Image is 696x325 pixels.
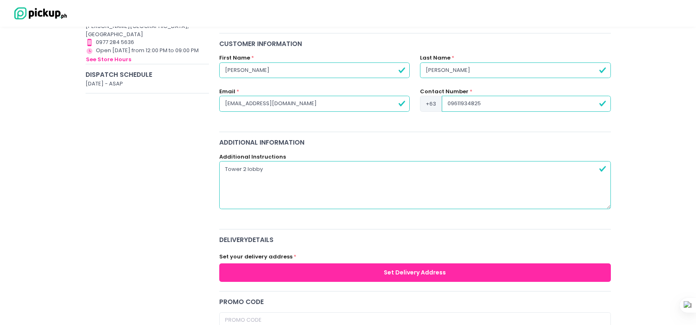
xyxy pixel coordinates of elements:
[86,70,209,79] div: Dispatch Schedule
[219,54,250,62] label: First Name
[219,96,410,111] input: Email
[219,39,611,48] div: Customer Information
[86,80,209,88] div: [DATE] - ASAP
[219,253,292,261] label: Set your delivery address
[219,263,611,282] button: Set Delivery Address
[86,38,209,46] div: 0977 284 5636
[219,88,235,96] label: Email
[219,161,611,209] textarea: Tower 2 lobby
[420,54,450,62] label: Last Name
[219,153,286,161] label: Additional Instructions
[10,6,68,21] img: logo
[219,297,611,307] div: Promo code
[219,235,611,244] span: delivery Details
[219,138,611,147] div: Additional Information
[86,46,209,64] div: Open [DATE] from 12:00 PM to 09:00 PM
[442,96,610,111] input: Contact Number
[420,88,469,96] label: Contact Number
[86,55,132,64] button: see store hours
[420,96,442,111] span: +63
[219,62,410,78] input: First Name
[420,62,610,78] input: Last Name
